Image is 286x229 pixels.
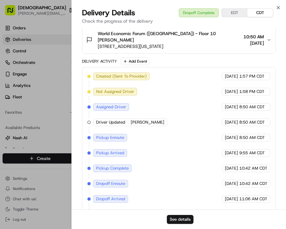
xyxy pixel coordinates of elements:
[225,104,238,110] span: [DATE]
[243,40,264,46] span: [DATE]
[167,215,193,224] button: See details
[225,150,238,156] span: [DATE]
[225,165,238,171] span: [DATE]
[96,150,124,156] span: Pickup Arrived
[4,90,52,102] a: 📗Knowledge Base
[225,196,238,202] span: [DATE]
[121,57,149,65] button: Add Event
[64,108,78,113] span: Pylon
[239,135,265,141] span: 8:50 AM CDT
[52,90,105,102] a: 💻API Documentation
[247,9,273,17] button: CDT
[61,93,103,99] span: API Documentation
[6,26,117,36] p: Welcome 👋
[22,61,105,67] div: Start new chat
[225,181,238,187] span: [DATE]
[96,119,125,125] span: Driver Updated
[17,41,115,48] input: Got a question? Start typing here...
[225,89,238,95] span: [DATE]
[239,73,265,79] span: 1:57 PM CDT
[98,43,241,50] span: [STREET_ADDRESS][US_STATE]
[239,119,265,125] span: 8:50 AM CDT
[109,63,117,71] button: Start new chat
[22,67,81,73] div: We're available if you need us!
[82,27,275,53] button: World Economic Forum ([GEOGRAPHIC_DATA]) - Floor 10 [PERSON_NAME][STREET_ADDRESS][US_STATE]10:50 ...
[54,93,59,98] div: 💻
[6,61,18,73] img: 1736555255976-a54dd68f-1ca7-489b-9aae-adbdc363a1c4
[98,30,241,43] span: World Economic Forum ([GEOGRAPHIC_DATA]) - Floor 10 [PERSON_NAME]
[96,135,124,141] span: Pickup Enroute
[96,196,125,202] span: Dropoff Arrived
[239,181,267,187] span: 10:42 AM CDT
[225,135,238,141] span: [DATE]
[6,93,12,98] div: 📗
[96,165,129,171] span: Pickup Complete
[239,196,267,202] span: 11:06 AM CDT
[222,9,247,17] button: EDT
[96,104,126,110] span: Assigned Driver
[82,59,117,64] div: Delivery Activity
[239,150,265,156] span: 9:55 AM CDT
[239,89,265,95] span: 1:58 PM CDT
[96,73,147,79] span: Created (Sent To Provider)
[45,108,78,113] a: Powered byPylon
[82,18,276,24] p: Check the progress of the delivery
[225,119,238,125] span: [DATE]
[13,93,49,99] span: Knowledge Base
[82,8,135,18] span: Delivery Details
[131,119,164,125] span: [PERSON_NAME]
[96,89,134,95] span: Not Assigned Driver
[243,34,264,40] span: 10:50 AM
[96,181,125,187] span: Dropoff Enroute
[6,6,19,19] img: Nash
[225,73,238,79] span: [DATE]
[239,165,267,171] span: 10:42 AM CDT
[239,104,265,110] span: 8:50 AM CDT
